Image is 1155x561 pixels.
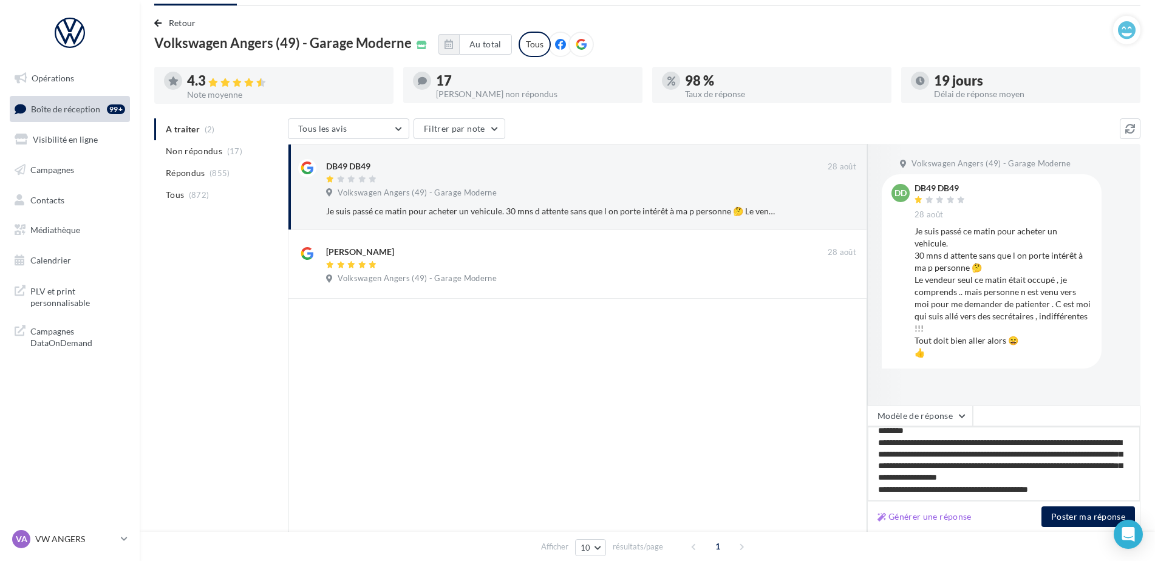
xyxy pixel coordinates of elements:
[7,188,132,213] a: Contacts
[873,509,976,524] button: Générer une réponse
[7,217,132,243] a: Médiathèque
[30,165,74,175] span: Campagnes
[154,36,412,50] span: Volkswagen Angers (49) - Garage Moderne
[187,90,384,99] div: Note moyenne
[541,541,568,552] span: Afficher
[915,225,1092,359] div: Je suis passé ce matin pour acheter un vehicule. 30 mns d attente sans que l on porte intérêt à m...
[519,32,551,57] div: Tous
[30,283,125,309] span: PLV et print personnalisable
[187,74,384,88] div: 4.3
[30,323,125,349] span: Campagnes DataOnDemand
[32,73,74,83] span: Opérations
[7,157,132,183] a: Campagnes
[459,34,512,55] button: Au total
[210,168,230,178] span: (855)
[436,74,633,87] div: 17
[685,90,882,98] div: Taux de réponse
[227,146,242,156] span: (17)
[338,273,497,284] span: Volkswagen Angers (49) - Garage Moderne
[169,18,196,28] span: Retour
[911,158,1071,169] span: Volkswagen Angers (49) - Garage Moderne
[915,209,943,220] span: 28 août
[298,123,347,134] span: Tous les avis
[7,278,132,314] a: PLV et print personnalisable
[1041,506,1135,527] button: Poster ma réponse
[10,528,130,551] a: VA VW ANGERS
[154,16,201,30] button: Retour
[35,533,116,545] p: VW ANGERS
[288,118,409,139] button: Tous les avis
[934,74,1131,87] div: 19 jours
[867,406,973,426] button: Modèle de réponse
[189,190,210,200] span: (872)
[934,90,1131,98] div: Délai de réponse moyen
[1114,520,1143,549] div: Open Intercom Messenger
[166,145,222,157] span: Non répondus
[326,205,777,217] div: Je suis passé ce matin pour acheter un vehicule. 30 mns d attente sans que l on porte intérêt à m...
[107,104,125,114] div: 99+
[16,533,27,545] span: VA
[828,161,856,172] span: 28 août
[7,248,132,273] a: Calendrier
[438,34,512,55] button: Au total
[414,118,505,139] button: Filtrer par note
[7,66,132,91] a: Opérations
[326,160,370,172] div: DB49 DB49
[685,74,882,87] div: 98 %
[31,103,100,114] span: Boîte de réception
[708,537,727,556] span: 1
[7,127,132,152] a: Visibilité en ligne
[30,225,80,235] span: Médiathèque
[30,194,64,205] span: Contacts
[613,541,663,552] span: résultats/page
[915,184,968,192] div: DB49 DB49
[575,539,606,556] button: 10
[894,187,907,199] span: DD
[828,247,856,258] span: 28 août
[581,543,591,552] span: 10
[7,96,132,122] a: Boîte de réception99+
[7,318,132,354] a: Campagnes DataOnDemand
[166,189,184,201] span: Tous
[436,90,633,98] div: [PERSON_NAME] non répondus
[33,134,98,144] span: Visibilité en ligne
[338,188,497,199] span: Volkswagen Angers (49) - Garage Moderne
[30,255,71,265] span: Calendrier
[326,246,394,258] div: [PERSON_NAME]
[166,167,205,179] span: Répondus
